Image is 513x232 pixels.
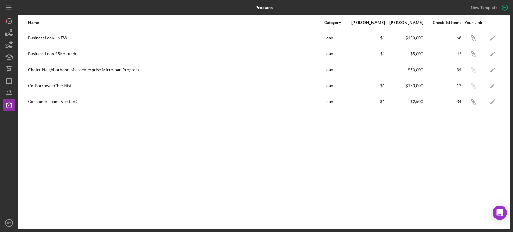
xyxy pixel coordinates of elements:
[471,3,497,12] div: New Template
[324,78,347,93] div: Loan
[347,99,385,104] div: $1
[386,67,423,72] div: $50,000
[424,35,461,40] div: 68
[28,31,324,46] div: Business Loan - NEW
[386,51,423,56] div: $5,000
[324,31,347,46] div: Loan
[493,206,507,220] div: Open Intercom Messenger
[28,94,324,109] div: Consumer Loan - Version 2
[424,51,461,56] div: 42
[347,35,385,40] div: $1
[324,20,347,25] div: Category
[28,47,324,62] div: Business Loan $5k or under
[386,99,423,104] div: $2,500
[28,63,324,78] div: Choice Neighborhood Microenterprise Microloan Program
[424,67,461,72] div: 39
[7,221,11,225] text: FC
[324,94,347,109] div: Loan
[347,20,385,25] div: [PERSON_NAME]
[324,47,347,62] div: Loan
[28,20,324,25] div: Name
[255,5,273,10] b: Products
[3,217,15,229] button: FC
[386,83,423,88] div: $150,000
[324,63,347,78] div: Loan
[386,20,423,25] div: [PERSON_NAME]
[424,20,461,25] div: Checklist Items
[386,35,423,40] div: $150,000
[462,20,484,25] div: Your Link
[28,78,324,93] div: Co-Borrower Checklist
[347,83,385,88] div: $1
[424,99,461,104] div: 34
[467,3,510,12] button: New Template
[424,83,461,88] div: 12
[347,51,385,56] div: $1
